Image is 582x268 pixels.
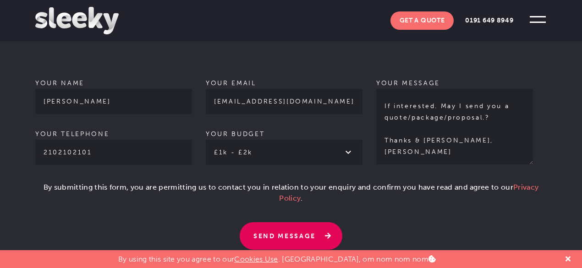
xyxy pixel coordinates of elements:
label: Your email [206,79,362,105]
label: Your budget [206,130,362,156]
label: Your telephone [35,130,192,156]
select: Your budget [206,140,362,165]
a: Privacy Policy [279,183,538,202]
label: Your name [35,79,192,105]
input: Send Message [240,222,342,250]
a: Get A Quote [390,11,454,30]
a: Cookies Use [234,255,278,263]
p: By submitting this form, you are permitting us to contact you in relation to your enquiry and con... [35,182,547,211]
label: Your message [376,79,533,180]
p: By using this site you agree to our . [GEOGRAPHIC_DATA], om nom nom nom [118,250,436,263]
a: 0191 649 8949 [456,11,522,30]
input: Your telephone [35,140,192,165]
form: Contact form [35,19,547,250]
textarea: Your message [376,89,533,164]
img: Sleeky Web Design Newcastle [35,7,119,34]
input: Your email [206,89,362,114]
input: Your name [35,89,192,114]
